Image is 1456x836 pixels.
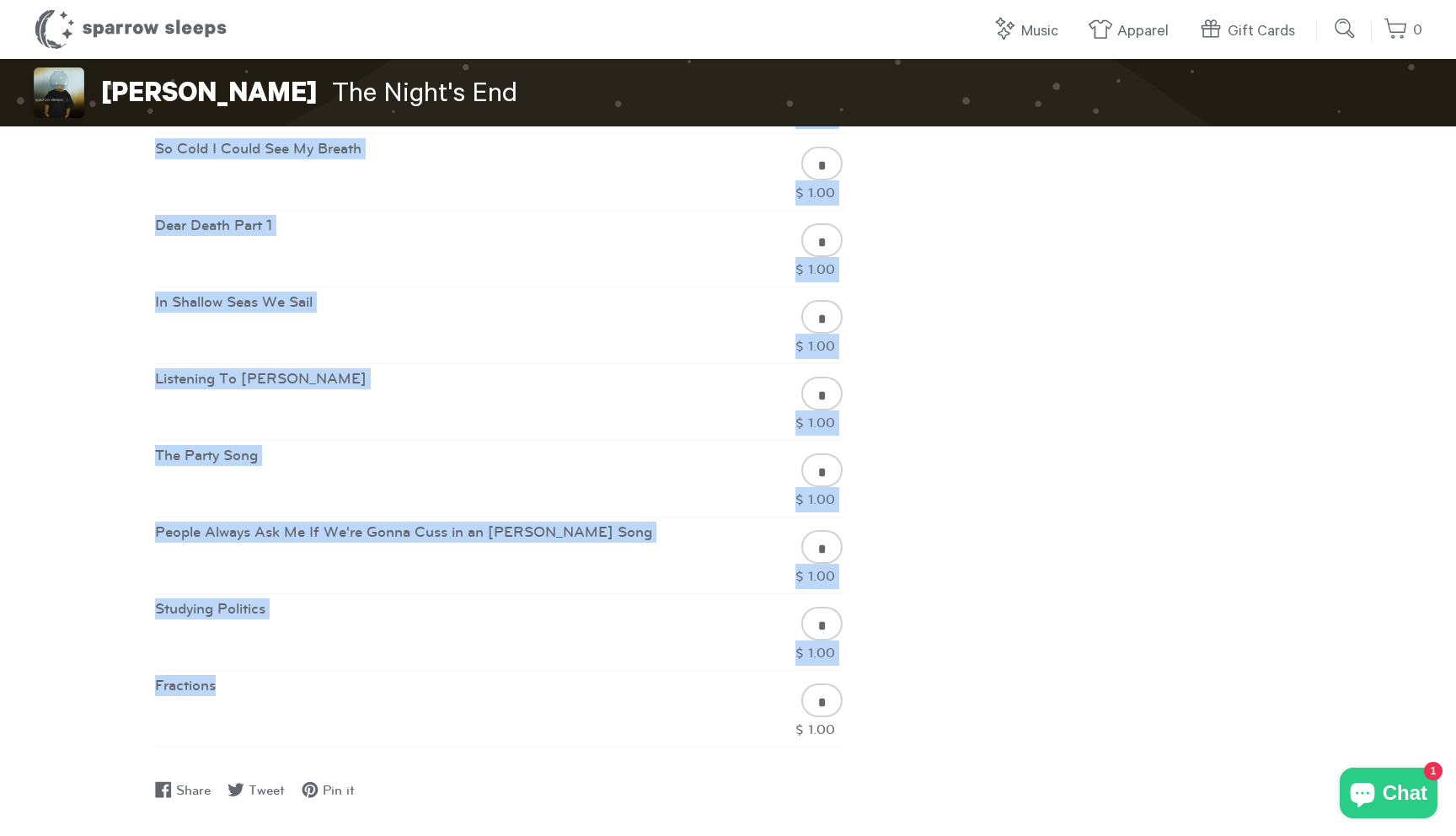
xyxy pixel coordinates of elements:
a: 0 [1384,13,1422,49]
div: In Shallow Seas We Sail [155,292,768,313]
div: The Party Song [155,445,768,466]
input: Submit [1329,12,1362,46]
div: So Cold I Could See My Breath [155,138,768,159]
a: Apparel [1088,13,1177,50]
div: $ 1.00 [788,334,843,359]
div: $ 1.00 [788,180,843,206]
div: Listening To [PERSON_NAME] [155,368,768,389]
span: Share [176,781,211,800]
div: $ 1.00 [788,640,843,666]
div: Studying Politics [155,598,768,619]
a: Music [992,13,1067,50]
div: Fractions [155,675,768,696]
img: Emery - The Night's End [34,67,84,118]
div: People Always Ask Me If We're Gonna Cuss in an [PERSON_NAME] Song [155,522,768,543]
span: Pin it [323,781,355,800]
span: Tweet [249,781,285,800]
div: Dear Death Part 1 [155,215,768,236]
inbox-online-store-chat: Shopify online store chat [1335,768,1443,823]
span: The Night's End [332,82,517,112]
h1: Sparrow Sleeps [34,8,227,51]
div: $ 1.00 [788,487,843,512]
a: Gift Cards [1198,13,1303,50]
div: $ 1.00 [788,257,843,282]
span: [PERSON_NAME] [101,82,317,112]
div: $ 1.00 [788,564,843,589]
div: $ 1.00 [788,410,843,436]
div: $ 1.00 [788,717,843,742]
